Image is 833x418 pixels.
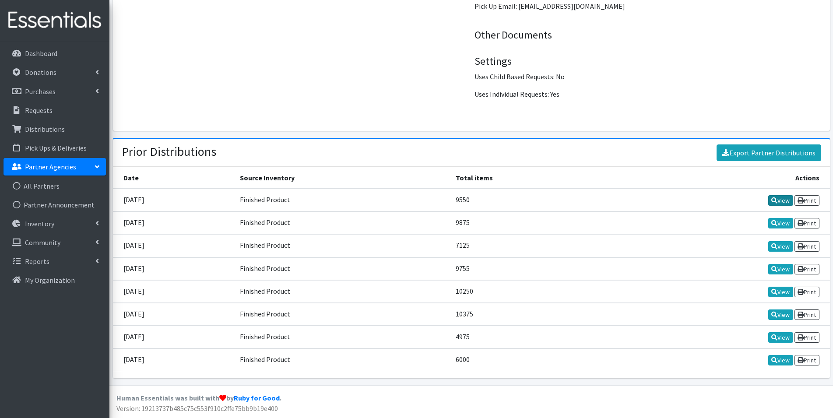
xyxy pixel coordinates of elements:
[768,195,793,206] a: View
[768,241,793,252] a: View
[235,280,450,303] td: Finished Product
[116,404,278,413] span: Version: 19213737b485c75c553f910c2ffe75bb9b19e400
[25,144,87,152] p: Pick Ups & Deliveries
[4,102,106,119] a: Requests
[113,326,235,348] td: [DATE]
[113,167,235,189] th: Date
[4,177,106,195] a: All Partners
[25,87,56,96] p: Purchases
[768,332,793,343] a: View
[25,49,57,58] p: Dashboard
[235,326,450,348] td: Finished Product
[768,287,793,297] a: View
[235,211,450,234] td: Finished Product
[113,280,235,303] td: [DATE]
[113,189,235,211] td: [DATE]
[25,238,60,247] p: Community
[474,55,819,68] h4: Settings
[25,276,75,285] p: My Organization
[450,280,608,303] td: 10250
[235,234,450,257] td: Finished Product
[4,253,106,270] a: Reports
[4,45,106,62] a: Dashboard
[474,1,819,11] p: Pick Up Email: [EMAIL_ADDRESS][DOMAIN_NAME]
[768,218,793,228] a: View
[4,83,106,100] a: Purchases
[4,158,106,176] a: Partner Agencies
[235,303,450,326] td: Finished Product
[794,241,819,252] a: Print
[794,218,819,228] a: Print
[4,271,106,289] a: My Organization
[794,332,819,343] a: Print
[113,303,235,326] td: [DATE]
[4,6,106,35] img: HumanEssentials
[25,257,49,266] p: Reports
[4,120,106,138] a: Distributions
[4,215,106,232] a: Inventory
[768,264,793,274] a: View
[113,348,235,371] td: [DATE]
[794,195,819,206] a: Print
[25,219,54,228] p: Inventory
[768,309,793,320] a: View
[4,234,106,251] a: Community
[4,196,106,214] a: Partner Announcement
[450,326,608,348] td: 4975
[25,68,56,77] p: Donations
[450,257,608,280] td: 9755
[4,139,106,157] a: Pick Ups & Deliveries
[25,162,76,171] p: Partner Agencies
[235,257,450,280] td: Finished Product
[116,393,281,402] strong: Human Essentials was built with by .
[717,144,821,161] a: Export Partner Distributions
[4,63,106,81] a: Donations
[113,211,235,234] td: [DATE]
[474,71,819,82] p: Uses Child Based Requests: No
[235,348,450,371] td: Finished Product
[235,167,450,189] th: Source Inventory
[122,144,216,159] h2: Prior Distributions
[113,257,235,280] td: [DATE]
[450,211,608,234] td: 9875
[608,167,829,189] th: Actions
[794,287,819,297] a: Print
[794,309,819,320] a: Print
[794,264,819,274] a: Print
[235,189,450,211] td: Finished Product
[25,106,53,115] p: Requests
[450,234,608,257] td: 7125
[450,348,608,371] td: 6000
[768,355,793,365] a: View
[450,167,608,189] th: Total items
[234,393,280,402] a: Ruby for Good
[794,355,819,365] a: Print
[113,234,235,257] td: [DATE]
[25,125,65,133] p: Distributions
[450,303,608,326] td: 10375
[450,189,608,211] td: 9550
[474,89,819,99] p: Uses Individual Requests: Yes
[474,29,819,42] h4: Other Documents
